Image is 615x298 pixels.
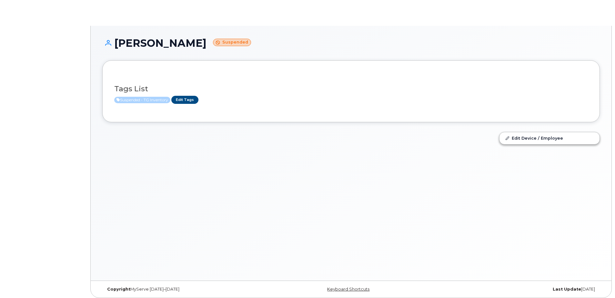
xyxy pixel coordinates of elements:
a: Edit Tags [171,96,198,104]
strong: Copyright [107,287,130,292]
div: [DATE] [434,287,600,292]
h1: [PERSON_NAME] [102,37,600,49]
h3: Tags List [114,85,588,93]
div: MyServe [DATE]–[DATE] [102,287,268,292]
a: Keyboard Shortcuts [327,287,369,292]
span: Active [114,97,170,103]
strong: Last Update [553,287,581,292]
small: Suspended [213,39,251,46]
a: Edit Device / Employee [499,132,600,144]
